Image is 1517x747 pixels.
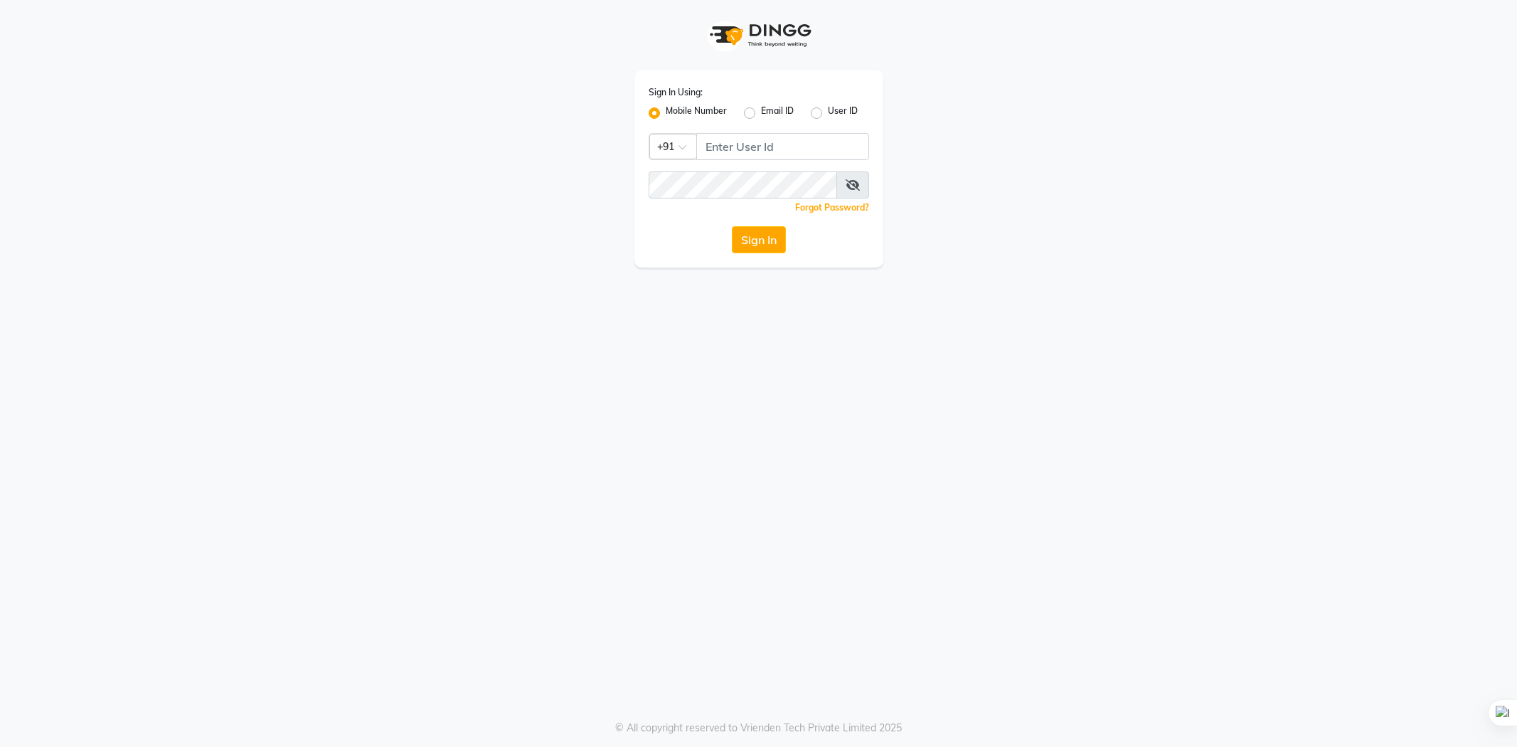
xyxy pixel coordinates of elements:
img: logo1.svg [702,14,816,56]
input: Username [649,171,837,198]
label: Mobile Number [666,105,727,122]
label: User ID [828,105,858,122]
label: Sign In Using: [649,86,703,99]
button: Sign In [732,226,786,253]
a: Forgot Password? [795,202,869,213]
label: Email ID [761,105,794,122]
input: Username [696,133,869,160]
